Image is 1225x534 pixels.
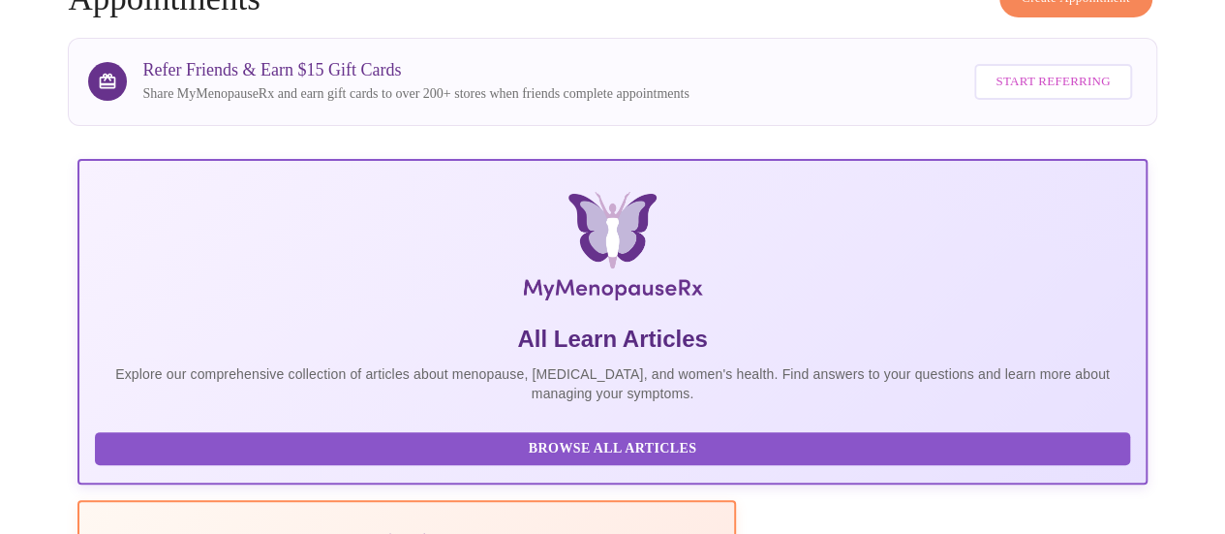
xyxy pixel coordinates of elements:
[114,437,1110,461] span: Browse All Articles
[142,60,689,80] h3: Refer Friends & Earn $15 Gift Cards
[95,324,1129,355] h5: All Learn Articles
[256,192,968,308] img: MyMenopauseRx Logo
[95,439,1134,455] a: Browse All Articles
[969,54,1136,110] a: Start Referring
[95,364,1129,403] p: Explore our comprehensive collection of articles about menopause, [MEDICAL_DATA], and women's hea...
[995,71,1110,93] span: Start Referring
[142,84,689,104] p: Share MyMenopauseRx and earn gift cards to over 200+ stores when friends complete appointments
[974,64,1131,100] button: Start Referring
[95,432,1129,466] button: Browse All Articles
